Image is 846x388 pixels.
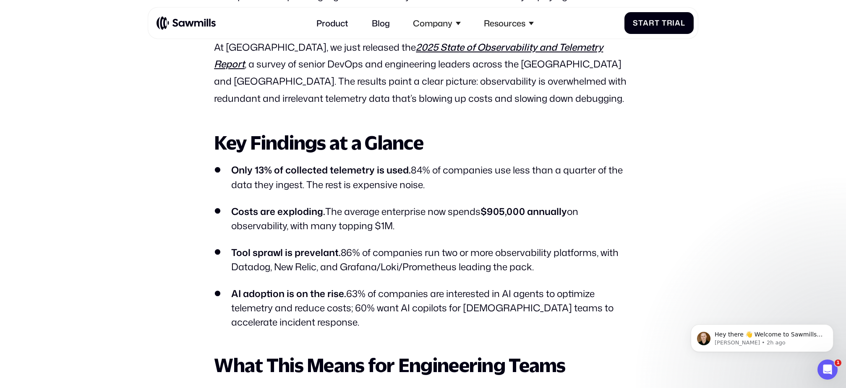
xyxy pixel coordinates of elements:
[214,131,423,153] strong: Key Findings at a Glance
[231,246,341,259] strong: Tool sprawl is prevelant.
[480,204,567,218] strong: $905,000 annually
[643,18,649,27] span: a
[214,204,632,233] li: The average enterprise now spends on observability, with many topping $1M.
[655,18,660,27] span: t
[662,18,667,27] span: T
[672,18,675,27] span: i
[231,287,346,300] strong: AI adoption is on the rise.
[214,245,632,274] li: 86% of companies run two or more observability platforms, with Datadog, New Relic, and Grafana/Lo...
[214,39,632,107] p: At [GEOGRAPHIC_DATA], we just released the , a survey of senior DevOps and engineering leaders ac...
[214,163,632,191] li: 84% of companies use less than a quarter of the data they ingest. The rest is expensive noise.
[624,12,694,34] a: StartTrial
[675,18,681,27] span: a
[817,360,838,380] iframe: Intercom live chat
[484,18,525,28] div: Resources
[681,18,685,27] span: l
[310,12,355,34] a: Product
[633,18,638,27] span: S
[478,12,540,34] div: Resources
[667,18,673,27] span: r
[407,12,467,34] div: Company
[649,18,655,27] span: r
[413,18,452,28] div: Company
[231,163,411,176] strong: Only 13% of collected telemetry is used.
[638,18,643,27] span: t
[231,204,325,218] strong: Costs are exploding.
[366,12,396,34] a: Blog
[678,307,846,365] iframe: Intercom notifications message
[835,360,841,366] span: 1
[214,354,565,376] strong: What This Means for Engineering Teams
[214,286,632,329] li: 63% of companies are interested in AI agents to optimize telemetry and reduce costs; 60% want AI ...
